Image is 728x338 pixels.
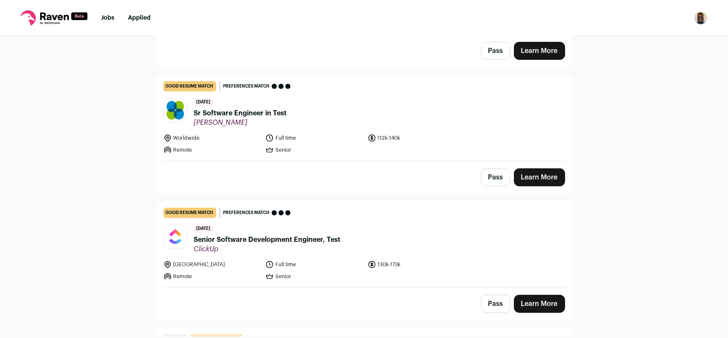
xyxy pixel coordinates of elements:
[481,295,510,313] button: Pass
[223,82,270,91] span: Preferences match
[368,134,465,142] li: 112k-140k
[368,260,465,269] li: 130k-173k
[163,260,261,269] li: [GEOGRAPHIC_DATA]
[265,146,363,154] li: Senior
[101,15,114,21] a: Jobs
[194,118,287,127] span: [PERSON_NAME]
[481,168,510,186] button: Pass
[164,99,187,122] img: f529be2fd3f00cc256a330e05332a1e03903eded038f36563621fcbadc7555eb.jpg
[265,260,363,269] li: Full time
[514,168,565,186] a: Learn More
[164,225,187,248] img: 43b74f1ea9b27e848c18b1c6f979cde3ea44e6bcfa3a0aa94c61581275957f01.jpg
[694,11,708,25] img: 9085589-medium_jpg
[265,134,363,142] li: Full time
[194,235,341,245] span: Senior Software Development Engineer, Test
[514,42,565,60] a: Learn More
[163,272,261,281] li: Remote
[694,11,708,25] button: Open dropdown
[163,81,216,91] div: good resume match
[163,208,216,218] div: good resume match
[194,245,341,253] span: ClickUp
[514,295,565,313] a: Learn More
[157,74,572,161] a: good resume match Preferences match [DATE] Sr Software Engineer in Test [PERSON_NAME] Worldwide F...
[223,209,270,217] span: Preferences match
[157,201,572,288] a: good resume match Preferences match [DATE] Senior Software Development Engineer, Test ClickUp [GE...
[163,134,261,142] li: Worldwide
[163,146,261,154] li: Remote
[194,108,287,118] span: Sr Software Engineer in Test
[194,225,213,233] span: [DATE]
[194,98,213,106] span: [DATE]
[481,42,510,60] button: Pass
[128,15,151,21] a: Applied
[265,272,363,281] li: Senior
